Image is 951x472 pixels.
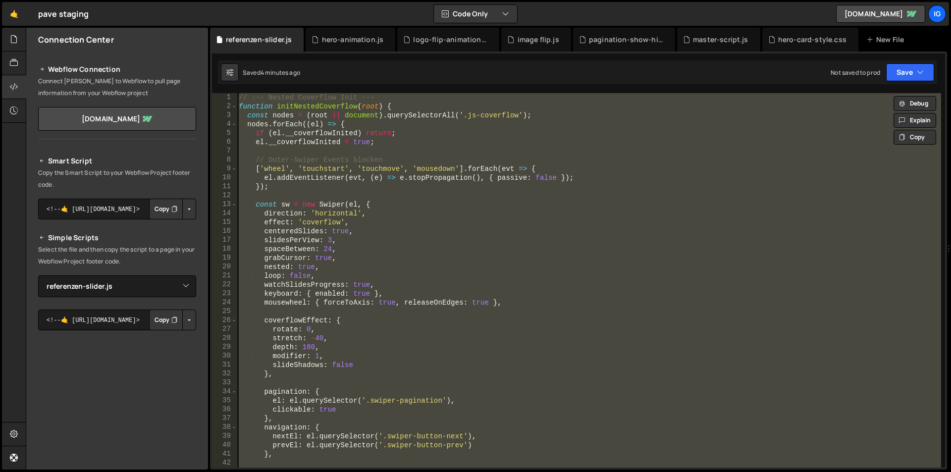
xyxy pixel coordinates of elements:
[212,343,237,352] div: 29
[212,307,237,316] div: 25
[212,209,237,218] div: 14
[212,164,237,173] div: 9
[212,102,237,111] div: 2
[212,262,237,271] div: 20
[38,167,196,191] p: Copy the Smart Script to your Webflow Project footer code.
[38,155,196,167] h2: Smart Script
[322,35,384,45] div: hero-animation.js
[212,387,237,396] div: 34
[866,35,908,45] div: New File
[149,310,196,330] div: Button group with nested dropdown
[894,113,936,128] button: Explain
[38,199,196,219] textarea: <!--🤙 [URL][DOMAIN_NAME]> <script>document.addEventListener("DOMContentLoaded", function() {funct...
[212,423,237,432] div: 38
[38,310,196,330] textarea: <!--🤙 [URL][DOMAIN_NAME]> <script>document.addEventListener("DOMContentLoaded", function() {funct...
[38,34,114,45] h2: Connection Center
[693,35,748,45] div: master-script.js
[2,2,26,26] a: 🤙
[212,352,237,361] div: 30
[38,8,89,20] div: pave staging
[212,432,237,441] div: 39
[212,369,237,378] div: 32
[212,405,237,414] div: 36
[886,63,934,81] button: Save
[38,244,196,267] p: Select the file and then copy the script to a page in your Webflow Project footer code.
[212,182,237,191] div: 11
[212,254,237,262] div: 19
[212,138,237,147] div: 6
[212,191,237,200] div: 12
[212,111,237,120] div: 3
[149,199,183,219] button: Copy
[894,130,936,145] button: Copy
[212,271,237,280] div: 21
[212,298,237,307] div: 24
[38,232,196,244] h2: Simple Scripts
[836,5,925,23] a: [DOMAIN_NAME]
[212,280,237,289] div: 22
[212,459,237,468] div: 42
[243,68,300,77] div: Saved
[212,93,237,102] div: 1
[212,200,237,209] div: 13
[212,227,237,236] div: 16
[212,236,237,245] div: 17
[778,35,846,45] div: hero-card-style.css
[212,120,237,129] div: 4
[894,96,936,111] button: Debug
[212,173,237,182] div: 10
[413,35,487,45] div: logo-flip-animation.js
[212,325,237,334] div: 27
[212,334,237,343] div: 28
[212,156,237,164] div: 8
[149,310,183,330] button: Copy
[212,441,237,450] div: 40
[38,63,196,75] h2: Webflow Connection
[212,289,237,298] div: 23
[212,378,237,387] div: 33
[212,147,237,156] div: 7
[38,75,196,99] p: Connect [PERSON_NAME] to Webflow to pull page information from your Webflow project
[589,35,663,45] div: pagination-show-hide.js
[434,5,517,23] button: Code Only
[212,245,237,254] div: 18
[212,396,237,405] div: 35
[212,414,237,423] div: 37
[212,218,237,227] div: 15
[226,35,292,45] div: referenzen-slider.js
[518,35,559,45] div: image flip.js
[261,68,300,77] div: 4 minutes ago
[212,361,237,369] div: 31
[212,450,237,459] div: 41
[212,129,237,138] div: 5
[149,199,196,219] div: Button group with nested dropdown
[38,347,197,436] iframe: YouTube video player
[928,5,946,23] a: ig
[38,107,196,131] a: [DOMAIN_NAME]
[212,316,237,325] div: 26
[831,68,880,77] div: Not saved to prod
